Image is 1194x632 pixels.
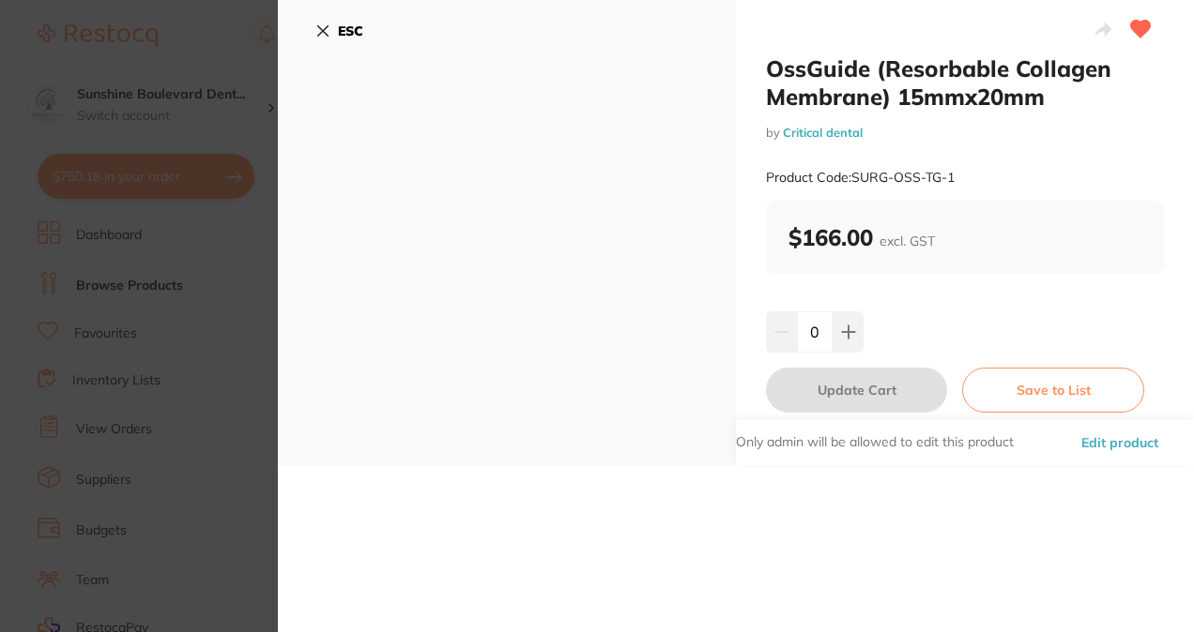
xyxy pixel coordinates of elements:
[1076,420,1164,465] button: Edit product
[788,223,935,251] b: $166.00
[766,170,955,186] small: Product Code: SURG-OSS-TG-1
[766,368,947,413] button: Update Cart
[338,23,363,39] b: ESC
[766,54,1164,111] h2: OssGuide (Resorbable Collagen Membrane) 15mmx20mm
[783,125,863,140] a: Critical dental
[736,433,1014,452] p: Only admin will be allowed to edit this product
[315,15,363,47] button: ESC
[962,368,1144,413] button: Save to List
[766,126,1164,140] small: by
[880,233,935,249] span: excl. GST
